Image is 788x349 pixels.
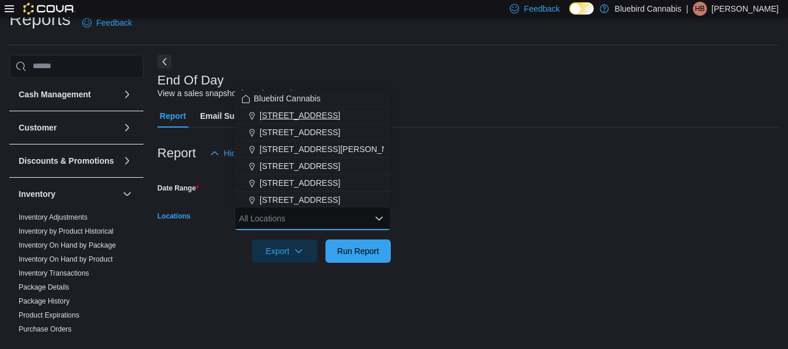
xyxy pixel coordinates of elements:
button: Discounts & Promotions [120,154,134,168]
h3: Customer [19,122,57,133]
h3: End Of Day [157,73,224,87]
a: Inventory Adjustments [19,213,87,221]
span: [STREET_ADDRESS] [260,126,340,138]
p: | [686,2,688,16]
button: Inventory [19,188,118,200]
span: HB [695,2,705,16]
span: [STREET_ADDRESS] [260,110,340,121]
p: [PERSON_NAME] [712,2,779,16]
h3: Report [157,146,196,160]
button: [STREET_ADDRESS] [234,158,391,175]
a: Purchase Orders [19,325,72,333]
div: Hannah B [693,2,707,16]
span: Feedback [524,3,559,15]
span: Run Report [337,245,379,257]
button: Customer [120,121,134,135]
a: Inventory On Hand by Product [19,255,113,263]
span: Email Subscription [200,104,274,128]
a: Package Details [19,283,69,291]
img: Cova [23,3,75,15]
span: [STREET_ADDRESS] [260,194,340,206]
span: Bluebird Cannabis [254,93,320,104]
button: Run Report [325,239,391,263]
span: [STREET_ADDRESS] [260,160,340,172]
button: [STREET_ADDRESS] [234,107,391,124]
span: Report [160,104,186,128]
button: [STREET_ADDRESS] [234,124,391,141]
h3: Cash Management [19,89,91,100]
h3: Inventory [19,188,55,200]
span: [STREET_ADDRESS] [260,177,340,189]
label: Locations [157,211,191,221]
a: Reorder [19,339,44,347]
a: Product Expirations [19,311,79,319]
p: Bluebird Cannabis [615,2,681,16]
span: Hide Parameters [224,147,285,159]
h3: Discounts & Promotions [19,155,114,167]
label: Date Range [157,184,199,193]
a: Feedback [78,11,136,34]
button: Inventory [120,187,134,201]
div: View a sales snapshot for a date or date range. [157,87,328,100]
a: Inventory On Hand by Package [19,241,116,249]
a: Inventory by Product Historical [19,227,114,235]
h1: Reports [9,8,71,31]
span: Feedback [96,17,132,29]
button: Export [252,239,317,263]
button: Customer [19,122,118,133]
button: Close list of options [374,214,384,223]
input: Dark Mode [569,2,594,15]
button: Next [157,55,171,69]
button: Discounts & Promotions [19,155,118,167]
a: Inventory Transactions [19,269,89,277]
button: Cash Management [19,89,118,100]
a: Package History [19,297,69,305]
button: Cash Management [120,87,134,101]
button: [STREET_ADDRESS] [234,192,391,209]
span: Export [259,239,310,263]
div: Choose from the following options [234,90,391,293]
span: [STREET_ADDRESS][PERSON_NAME] [260,143,408,155]
button: [STREET_ADDRESS] [234,175,391,192]
button: [STREET_ADDRESS][PERSON_NAME] [234,141,391,158]
button: Bluebird Cannabis [234,90,391,107]
button: Hide Parameters [205,142,290,165]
